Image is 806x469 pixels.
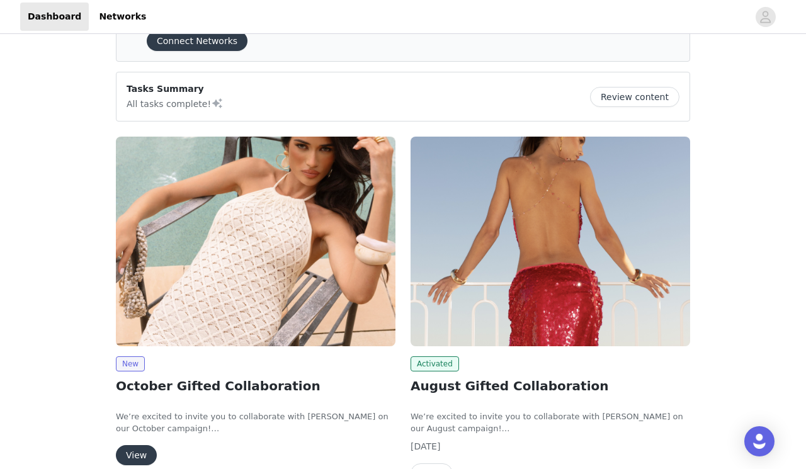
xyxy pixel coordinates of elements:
a: Dashboard [20,3,89,31]
img: Peppermayo EU [116,137,395,346]
p: We’re excited to invite you to collaborate with [PERSON_NAME] on our October campaign! [116,410,395,435]
a: View [116,451,157,460]
span: Activated [411,356,459,371]
button: Review content [590,87,679,107]
span: New [116,356,145,371]
div: avatar [759,7,771,27]
h2: October Gifted Collaboration [116,376,395,395]
span: [DATE] [411,441,440,451]
div: Open Intercom Messenger [744,426,775,456]
button: Connect Networks [147,31,247,51]
p: All tasks complete! [127,96,224,111]
h2: August Gifted Collaboration [411,376,690,395]
a: Networks [91,3,154,31]
p: Tasks Summary [127,82,224,96]
button: View [116,445,157,465]
img: Peppermayo EU [411,137,690,346]
p: We’re excited to invite you to collaborate with [PERSON_NAME] on our August campaign! [411,410,690,435]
